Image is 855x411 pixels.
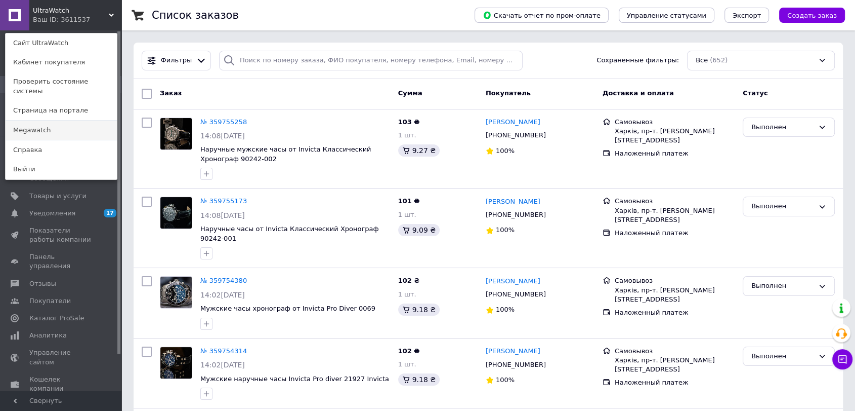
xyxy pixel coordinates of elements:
span: Статус [743,89,768,97]
span: Фильтры [161,56,192,65]
a: Мужские наручные часы Invicta Pro diver 21927 Invicta [200,375,389,383]
div: Харків, пр-т. [PERSON_NAME][STREET_ADDRESS] [615,286,735,304]
span: 100% [496,226,515,234]
a: Выйти [6,160,117,179]
span: Каталог ProSale [29,314,84,323]
span: Заказ [160,89,182,97]
span: 1 шт. [398,360,416,368]
div: Выполнен [751,122,814,133]
img: Фото товару [160,347,192,379]
div: Самовывоз [615,197,735,206]
div: 9.18 ₴ [398,373,440,386]
a: Наручные мужские часы от Invicta Классический Хронограф 90242-002 [200,145,371,163]
a: № 359755173 [200,197,247,205]
button: Управление статусами [619,8,714,23]
button: Скачать отчет по пром-оплате [475,8,609,23]
button: Чат с покупателем [832,349,852,369]
span: Показатели работы компании [29,226,94,244]
div: 9.27 ₴ [398,144,440,157]
div: Ваш ID: 3611537 [33,15,75,24]
img: Фото товару [160,277,192,308]
span: Кошелек компании [29,375,94,393]
div: Харків, пр-т. [PERSON_NAME][STREET_ADDRESS] [615,356,735,374]
div: Харків, пр-т. [PERSON_NAME][STREET_ADDRESS] [615,206,735,225]
a: Фото товару [160,197,192,229]
span: Все [696,56,708,65]
input: Поиск по номеру заказа, ФИО покупателя, номеру телефона, Email, номеру накладной [219,51,523,70]
span: 1 шт. [398,211,416,218]
span: Доставка и оплата [603,89,674,97]
a: Проверить состояние системы [6,72,117,100]
a: Мужские часы хронограф от Invicta Pro Diver 0069 [200,305,375,312]
div: [PHONE_NUMBER] [484,208,548,221]
a: [PERSON_NAME] [486,347,540,356]
span: Покупатель [486,89,531,97]
a: Наручные часы от Invicta Классический Хронограф 90242-001 [200,225,379,242]
a: № 359754314 [200,347,247,355]
a: [PERSON_NAME] [486,197,540,207]
a: Фото товару [160,118,192,150]
span: Аналитика [29,331,67,340]
div: 9.09 ₴ [398,224,440,236]
div: Харків, пр-т. [PERSON_NAME][STREET_ADDRESS] [615,127,735,145]
span: Уведомления [29,209,75,218]
span: 14:08[DATE] [200,132,245,140]
a: [PERSON_NAME] [486,118,540,127]
div: Наложенный платеж [615,229,735,238]
span: Сумма [398,89,422,97]
a: № 359755258 [200,118,247,126]
img: Фото товару [160,197,192,229]
span: 14:02[DATE] [200,291,245,299]
div: Наложенный платеж [615,149,735,158]
span: 100% [496,306,515,313]
span: 17 [104,209,116,217]
div: [PHONE_NUMBER] [484,129,548,142]
span: UltraWatch [33,6,109,15]
span: Сохраненные фильтры: [596,56,679,65]
span: 101 ₴ [398,197,420,205]
span: Создать заказ [787,12,837,19]
button: Экспорт [724,8,769,23]
a: Фото товару [160,347,192,379]
a: [PERSON_NAME] [486,277,540,286]
a: Кабинет покупателя [6,53,117,72]
span: 102 ₴ [398,277,420,284]
a: Справка [6,140,117,160]
div: Наложенный платеж [615,308,735,317]
a: Создать заказ [769,11,845,19]
a: Сайт UltraWatch [6,33,117,53]
a: Megawatch [6,121,117,140]
div: Самовывоз [615,276,735,285]
span: Скачать отчет по пром-оплате [483,11,601,20]
span: 102 ₴ [398,347,420,355]
span: Товары и услуги [29,192,87,201]
span: 100% [496,376,515,384]
span: (652) [710,56,728,64]
span: Покупатели [29,296,71,306]
span: 1 шт. [398,131,416,139]
span: Управление статусами [627,12,706,19]
span: 1 шт. [398,290,416,298]
span: 14:02[DATE] [200,361,245,369]
span: 100% [496,147,515,155]
a: Страница на портале [6,101,117,120]
div: Самовывоз [615,118,735,127]
span: Панель управления [29,252,94,271]
div: 9.18 ₴ [398,304,440,316]
div: Выполнен [751,201,814,212]
div: [PHONE_NUMBER] [484,358,548,371]
div: Самовывоз [615,347,735,356]
div: [PHONE_NUMBER] [484,288,548,301]
a: № 359754380 [200,277,247,284]
button: Создать заказ [779,8,845,23]
div: Выполнен [751,281,814,291]
img: Фото товару [160,118,192,150]
span: Экспорт [733,12,761,19]
span: 103 ₴ [398,118,420,126]
span: Отзывы [29,279,56,288]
